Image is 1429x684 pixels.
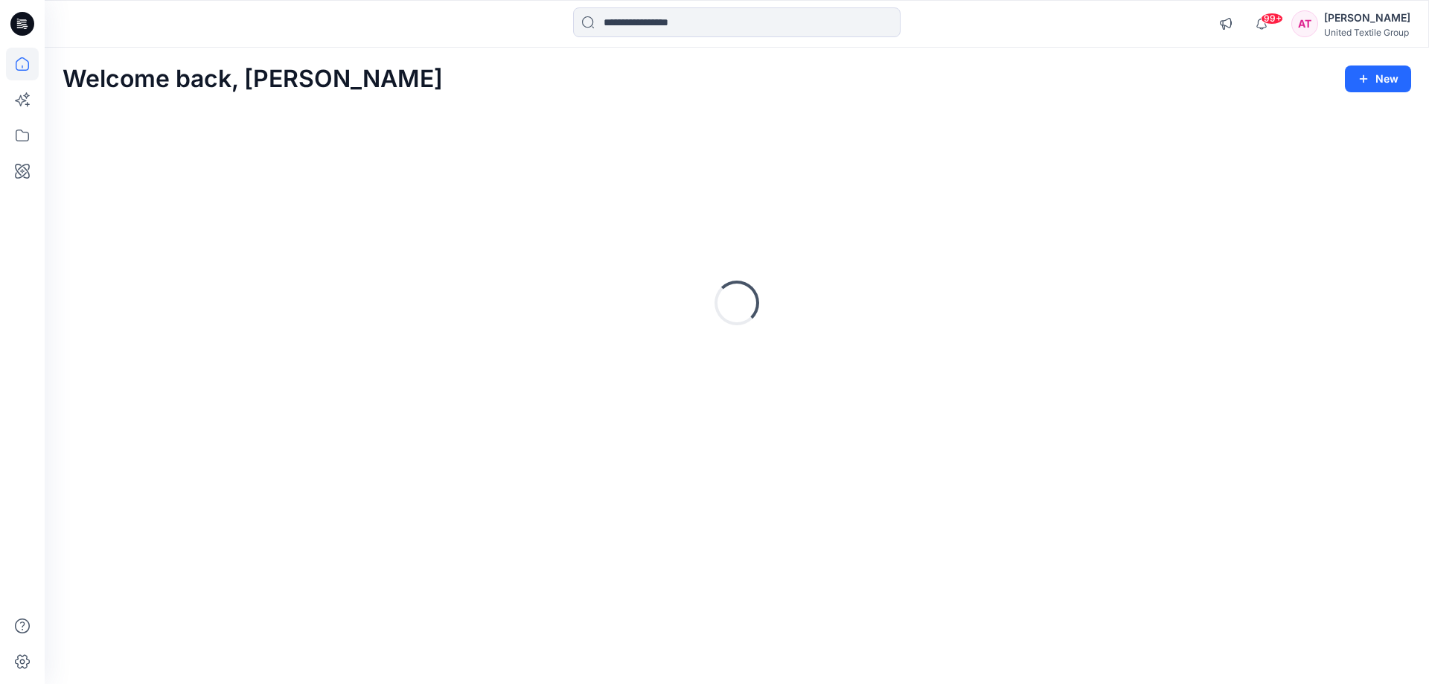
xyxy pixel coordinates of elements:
[1324,9,1410,27] div: [PERSON_NAME]
[1261,13,1283,25] span: 99+
[1324,27,1410,38] div: United Textile Group
[63,65,443,93] h2: Welcome back, [PERSON_NAME]
[1291,10,1318,37] div: AT
[1345,65,1411,92] button: New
